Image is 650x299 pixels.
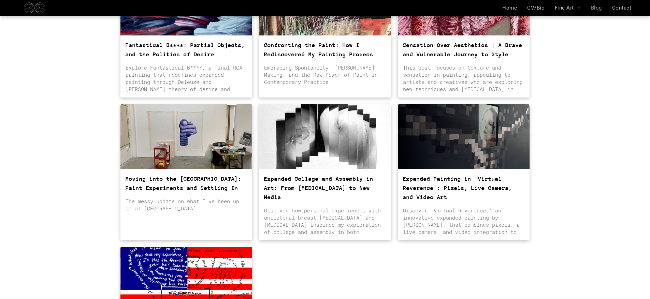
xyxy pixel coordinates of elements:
a: Expanded Painting in 'Virtual Reverence': Pixels, Live Camera, and Video Art [403,174,525,202]
a: Contact [607,5,636,11]
a: Expanded Collage and Assembly in Art: From [MEDICAL_DATA] to New Media [264,174,386,202]
a: Home [497,5,522,11]
a: Fantastical B****: Partial Objects, and the Politics of Desire [126,41,247,59]
div: Explore Fantastical B****, a final RCA painting that redefines expanded painting through Deleuze ... [126,64,247,92]
a: Confronting the Paint: How I Rediscovered My Painting Process [264,41,386,59]
a: Sensation Over Aesthetics | A Brave and Vulnerable Journey to Style [403,41,525,59]
div: The messy update on what I've been up to at [GEOGRAPHIC_DATA] [126,198,247,212]
a: Fine Art [550,5,586,11]
div: Discover how personal experiences with unilateral breast [MEDICAL_DATA] and [MEDICAL_DATA] inspir... [264,207,386,235]
div: Embracing Spontaneity, [PERSON_NAME]-Making, and the Raw Power of Paint in Contemporary Practice [264,64,386,86]
a: photocollage of healing breasts post reconstructive surgery by Lala Drona [259,104,391,169]
a: CV/Bio [522,5,550,11]
div: Discover 'Virtual Reverence,' an innovative expanded painting by [PERSON_NAME], that combines pix... [403,207,525,235]
a: Artist Lala Drona's live camera reflection in expanded painting Virtual Reverence [398,104,530,169]
a: Lala Drona's studio at Royal college of art [120,104,252,169]
a: Blog [586,5,607,11]
div: This post focuses on texture and sensation in painting, appealing to artists and creatives who ar... [403,64,525,92]
a: Moving into the [GEOGRAPHIC_DATA]: Paint Experiments and Settling In [126,174,247,193]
